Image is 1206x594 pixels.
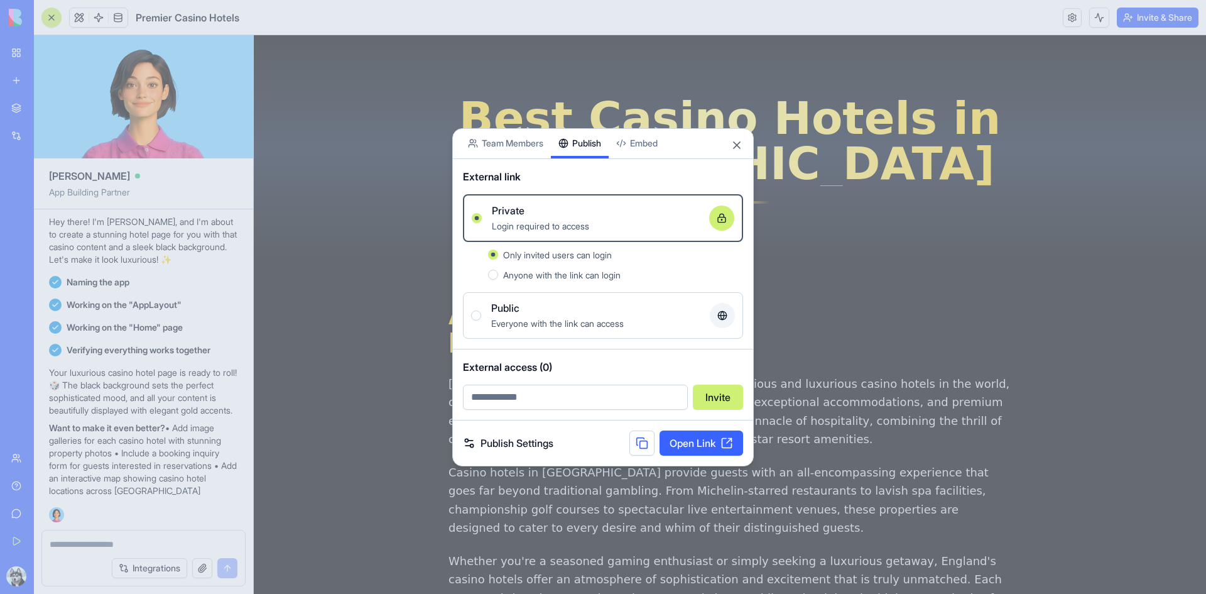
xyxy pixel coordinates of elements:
h2: About Casino Hotels in [GEOGRAPHIC_DATA] [195,269,758,319]
h1: Best Casino Hotels in [GEOGRAPHIC_DATA] [114,60,838,151]
p: Casino hotels in [GEOGRAPHIC_DATA] provide guests with an all-encompassing experience that goes f... [195,428,758,502]
p: Whether you're a seasoned gaming enthusiast or simply seeking a luxurious getaway, England's casi... [195,517,758,590]
span: Public [491,300,519,316]
button: Team Members [460,129,551,158]
button: PrivateLogin required to access [472,213,482,223]
p: [GEOGRAPHIC_DATA] boasts some of the most prestigious and luxurious casino hotels in the world, o... [195,339,758,413]
span: External link [463,169,521,184]
span: Anyone with the link can login [503,270,621,280]
span: Everyone with the link can access [491,318,624,329]
button: Embed [609,129,665,158]
span: Private [492,203,524,218]
button: Only invited users can login [488,250,498,260]
button: Close [731,139,743,151]
button: Anyone with the link can login [488,270,498,280]
span: Login required to access [492,221,589,231]
button: PublicEveryone with the link can access [471,311,481,321]
span: External access (0) [463,360,743,375]
a: Open Link [660,431,743,456]
a: Publish Settings [463,436,553,451]
button: Publish [551,129,609,158]
button: Invite [693,385,743,410]
span: Only invited users can login [503,250,612,260]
